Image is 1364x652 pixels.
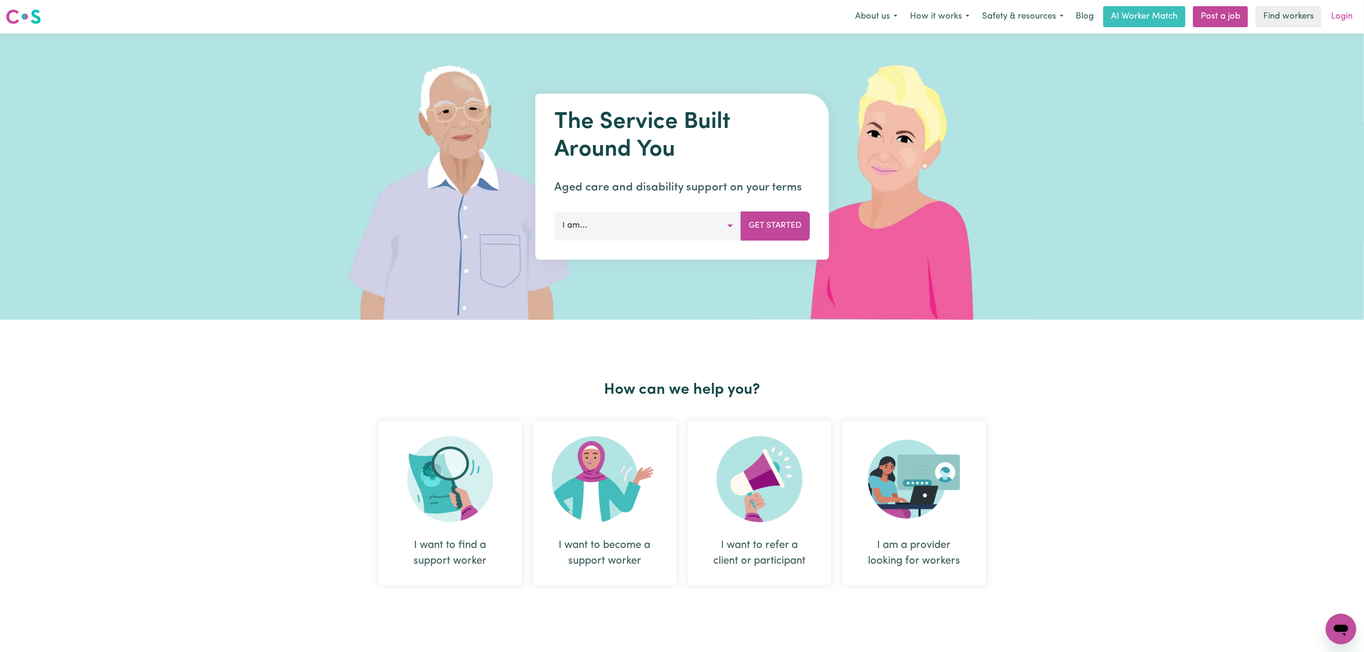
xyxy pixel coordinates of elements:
[1193,6,1248,27] a: Post a job
[1325,6,1358,27] a: Login
[533,421,677,585] div: I want to become a support worker
[717,436,803,522] img: Refer
[373,381,992,399] h2: How can we help you?
[379,421,522,585] div: I want to find a support worker
[402,537,499,569] div: I want to find a support worker
[1256,6,1322,27] a: Find workers
[849,7,904,27] button: About us
[976,7,1070,27] button: Safety & resources
[1326,614,1356,644] iframe: Button to launch messaging window, conversation in progress
[554,109,810,164] h1: The Service Built Around You
[554,179,810,196] p: Aged care and disability support on your terms
[407,436,493,522] img: Search
[1070,6,1100,27] a: Blog
[554,211,741,240] button: I am...
[6,6,41,28] a: Careseekers logo
[843,421,986,585] div: I am a provider looking for workers
[868,436,961,522] img: Provider
[688,421,831,585] div: I want to refer a client or participant
[6,8,41,25] img: Careseekers logo
[740,211,810,240] button: Get Started
[1103,6,1185,27] a: AI Worker Match
[866,537,963,569] div: I am a provider looking for workers
[904,7,976,27] button: How it works
[711,537,808,569] div: I want to refer a client or participant
[552,436,658,522] img: Become Worker
[556,537,654,569] div: I want to become a support worker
